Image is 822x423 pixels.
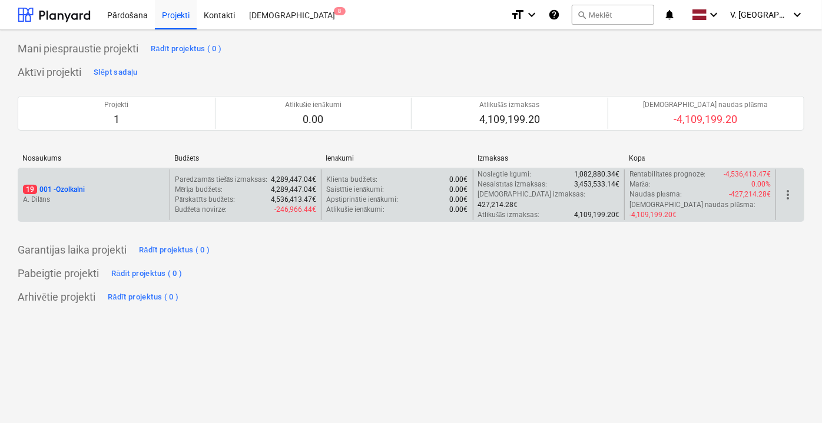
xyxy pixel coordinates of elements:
p: Atlikušās izmaksas [479,100,540,110]
p: A. Dilāns [23,195,165,205]
div: Nosaukums [22,154,165,162]
div: Izmaksas [478,154,620,162]
button: Rādīt projektus ( 0 ) [105,288,182,307]
p: 0.00€ [450,205,468,215]
button: Rādīt projektus ( 0 ) [136,241,213,259]
p: Budžeta novirze : [175,205,227,215]
p: [DEMOGRAPHIC_DATA] izmaksas : [478,189,586,199]
span: more_vert [781,188,795,202]
p: Klienta budžets : [326,175,377,185]
p: [DEMOGRAPHIC_DATA] naudas plūsma : [629,200,756,210]
p: 4,289,447.04€ [271,175,316,185]
p: Paredzamās tiešās izmaksas : [175,175,267,185]
p: Mērķa budžets : [175,185,223,195]
p: -4,536,413.47€ [724,169,771,179]
div: Kopā [629,154,771,163]
p: Aktīvi projekti [18,65,81,79]
p: Atlikušie ienākumi : [326,205,385,215]
button: Slēpt sadaļu [91,63,141,82]
p: 1 [104,112,128,126]
p: Naudas plūsma : [629,189,682,199]
p: Apstiprinātie ienākumi : [326,195,398,205]
p: -4,109,199.20€ [629,210,677,220]
p: Arhivētie projekti [18,290,95,304]
p: Projekti [104,100,128,110]
div: Budžets [174,154,317,163]
i: notifications [664,8,675,22]
p: 0.00€ [450,185,468,195]
div: Slēpt sadaļu [94,66,138,79]
p: 0.00% [751,179,771,189]
span: 19 [23,185,37,194]
p: 4,109,199.20 [479,112,540,126]
div: 19001 -OzolkalniA. Dilāns [23,185,165,205]
p: -246,966.44€ [274,205,316,215]
p: 0.00 [285,112,342,126]
i: format_size [511,8,525,22]
p: Nesaistītās izmaksas : [478,179,548,189]
button: Rādīt projektus ( 0 ) [108,264,185,283]
p: Pārskatīts budžets : [175,195,235,205]
p: -4,109,199.20 [644,112,768,126]
p: 0.00€ [450,195,468,205]
p: 4,289,447.04€ [271,185,316,195]
div: Rādīt projektus ( 0 ) [111,267,183,281]
button: Meklēt [572,5,654,25]
p: Saistītie ienākumi : [326,185,384,195]
i: keyboard_arrow_down [790,8,804,22]
p: 0.00€ [450,175,468,185]
div: Rādīt projektus ( 0 ) [139,244,210,257]
button: Rādīt projektus ( 0 ) [148,39,225,58]
i: Zināšanu pamats [548,8,560,22]
div: Rādīt projektus ( 0 ) [108,291,179,304]
i: keyboard_arrow_down [525,8,539,22]
p: [DEMOGRAPHIC_DATA] naudas plūsma [644,100,768,110]
span: search [577,10,586,19]
p: Rentabilitātes prognoze : [629,169,705,179]
p: Pabeigtie projekti [18,267,99,281]
p: Atlikušie ienākumi [285,100,342,110]
p: 427,214.28€ [478,200,518,210]
p: 4,536,413.47€ [271,195,316,205]
p: Atlikušās izmaksas : [478,210,540,220]
p: 1,082,880.34€ [574,169,619,179]
p: Mani piespraustie projekti [18,42,138,56]
p: 001 - Ozolkalni [23,185,85,195]
p: -427,214.28€ [729,189,771,199]
p: 4,109,199.20€ [574,210,619,220]
span: 8 [334,7,346,15]
div: Ienākumi [326,154,468,163]
p: Noslēgtie līgumi : [478,169,532,179]
p: Garantijas laika projekti [18,243,127,257]
span: V. [GEOGRAPHIC_DATA] [730,10,789,19]
p: Marža : [629,179,651,189]
i: keyboard_arrow_down [707,8,721,22]
div: Rādīt projektus ( 0 ) [151,42,222,56]
p: 3,453,533.14€ [574,179,619,189]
